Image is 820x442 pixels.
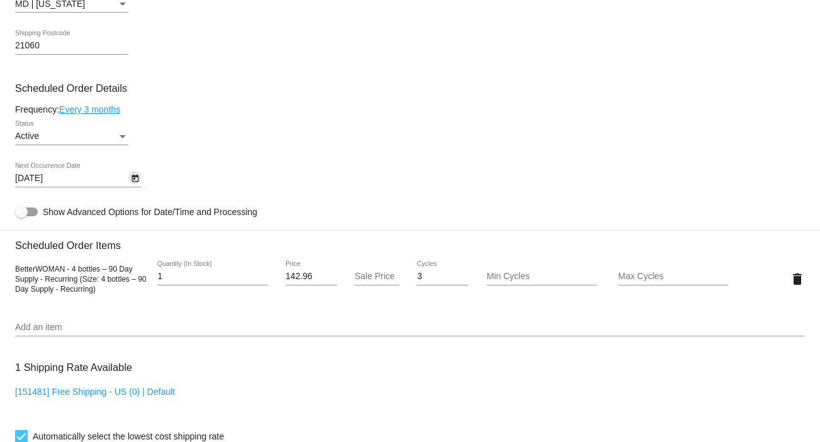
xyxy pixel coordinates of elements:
[59,104,120,114] a: Every 3 months
[15,41,128,51] input: Shipping Postcode
[487,272,597,282] input: Min Cycles
[618,272,728,282] input: Max Cycles
[417,272,468,282] input: Cycles
[15,265,147,294] span: BetterWOMAN - 4 bottles – 90 Day Supply - Recurring (Size: 4 bottles – 90 Day Supply - Recurring)
[15,323,805,333] input: Add an item
[15,104,805,114] div: Frequency:
[43,206,257,218] span: Show Advanced Options for Date/Time and Processing
[15,174,128,184] input: Next Occurrence Date
[355,272,399,282] input: Sale Price
[15,354,132,381] h3: 1 Shipping Rate Available
[128,171,141,184] button: Open calendar
[157,272,267,282] input: Quantity (In Stock)
[15,131,128,141] mat-select: Status
[15,230,805,251] h3: Scheduled Order Items
[15,82,805,94] h3: Scheduled Order Details
[285,272,337,282] input: Price
[790,272,805,287] mat-icon: delete
[15,387,175,397] a: [151481] Free Shipping - US (0) | Default
[15,131,39,141] span: Active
